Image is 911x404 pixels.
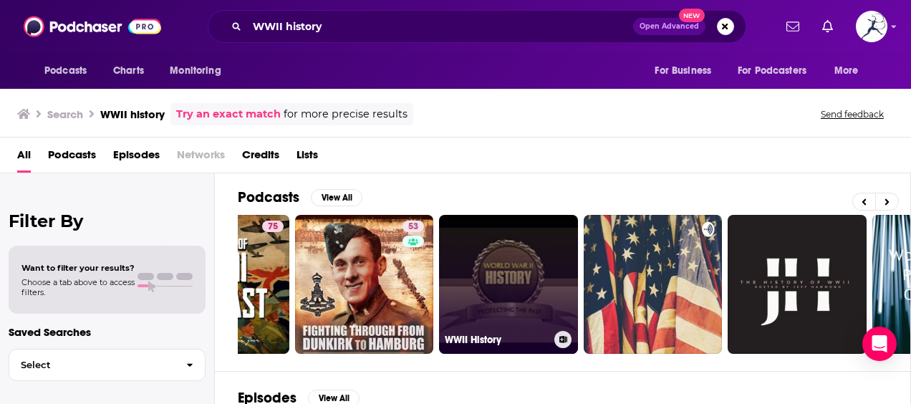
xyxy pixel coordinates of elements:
span: For Business [655,61,711,81]
a: Credits [242,143,279,173]
button: open menu [824,57,877,85]
img: Podchaser - Follow, Share and Rate Podcasts [24,13,161,40]
a: WWII History [439,215,578,354]
button: Send feedback [816,108,888,120]
h3: WWII history [100,107,165,121]
img: User Profile [856,11,887,42]
a: Lists [297,143,318,173]
a: All [17,143,31,173]
span: Networks [177,143,225,173]
span: Charts [113,61,144,81]
a: PodcastsView All [238,188,362,206]
a: Show notifications dropdown [816,14,839,39]
span: More [834,61,859,81]
button: open menu [160,57,239,85]
button: open menu [728,57,827,85]
span: Select [9,360,175,370]
button: View All [311,189,362,206]
span: Open Advanced [640,23,699,30]
span: 75 [268,220,278,234]
a: 53 [403,221,424,232]
span: 53 [408,220,418,234]
button: Select [9,349,206,381]
div: Search podcasts, credits, & more... [208,10,746,43]
button: Open AdvancedNew [633,18,705,35]
h2: Filter By [9,211,206,231]
button: open menu [645,57,729,85]
span: Logged in as BloomsburySpecialInterest [856,11,887,42]
button: open menu [34,57,105,85]
a: Charts [104,57,153,85]
a: 53 [295,215,434,354]
span: Monitoring [170,61,221,81]
span: Choose a tab above to access filters. [21,277,135,297]
p: Saved Searches [9,325,206,339]
h3: WWII History [445,334,549,346]
a: Try an exact match [176,106,281,122]
button: Show profile menu [856,11,887,42]
a: Show notifications dropdown [781,14,805,39]
div: Open Intercom Messenger [862,327,897,361]
input: Search podcasts, credits, & more... [247,15,633,38]
span: Want to filter your results? [21,263,135,273]
h2: Podcasts [238,188,299,206]
h3: Search [47,107,83,121]
span: New [679,9,705,22]
a: 75 [262,221,284,232]
span: Podcasts [44,61,87,81]
span: For Podcasters [738,61,806,81]
a: Episodes [113,143,160,173]
a: Podcasts [48,143,96,173]
span: for more precise results [284,106,408,122]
